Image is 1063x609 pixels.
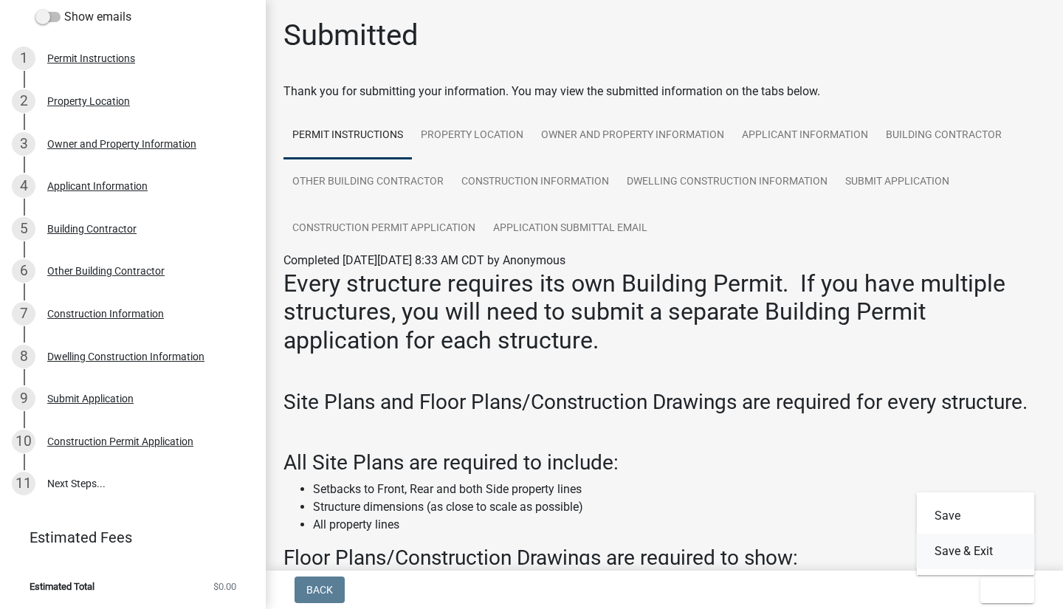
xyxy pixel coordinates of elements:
[313,498,1045,516] li: Structure dimensions (as close to scale as possible)
[283,205,484,252] a: Construction Permit Application
[283,450,1045,475] h3: All Site Plans are required to include:
[12,302,35,326] div: 7
[12,89,35,113] div: 2
[47,351,204,362] div: Dwelling Construction Information
[484,205,656,252] a: Application Submittal Email
[313,481,1045,498] li: Setbacks to Front, Rear and both Side property lines
[12,174,35,198] div: 4
[283,18,419,53] h1: Submitted
[12,472,35,495] div: 11
[47,393,134,404] div: Submit Application
[12,430,35,453] div: 10
[283,390,1045,415] h3: Site Plans and Floor Plans/Construction Drawings are required for every structure.
[412,112,532,159] a: Property Location
[12,47,35,70] div: 1
[47,53,135,63] div: Permit Instructions
[295,577,345,603] button: Back
[283,253,565,267] span: Completed [DATE][DATE] 8:33 AM CDT by Anonymous
[992,584,1014,596] span: Exit
[283,159,453,206] a: Other Building Contractor
[47,96,130,106] div: Property Location
[877,112,1011,159] a: Building Contractor
[47,224,137,234] div: Building Contractor
[733,112,877,159] a: Applicant Information
[12,387,35,410] div: 9
[213,582,236,591] span: $0.00
[35,8,131,26] label: Show emails
[12,259,35,283] div: 6
[306,584,333,596] span: Back
[12,523,242,552] a: Estimated Fees
[917,498,1035,534] button: Save
[47,436,193,447] div: Construction Permit Application
[453,159,618,206] a: Construction Information
[283,83,1045,100] div: Thank you for submitting your information. You may view the submitted information on the tabs below.
[30,582,94,591] span: Estimated Total
[917,492,1035,575] div: Exit
[12,345,35,368] div: 8
[47,266,165,276] div: Other Building Contractor
[12,132,35,156] div: 3
[313,516,1045,534] li: All property lines
[47,181,148,191] div: Applicant Information
[917,534,1035,569] button: Save & Exit
[12,217,35,241] div: 5
[836,159,958,206] a: Submit Application
[532,112,733,159] a: Owner and Property Information
[47,139,196,149] div: Owner and Property Information
[618,159,836,206] a: Dwelling Construction Information
[283,269,1045,354] h2: Every structure requires its own Building Permit. If you have multiple structures, you will need ...
[283,546,1045,571] h3: Floor Plans/Construction Drawings are required to show:
[283,112,412,159] a: Permit Instructions
[980,577,1034,603] button: Exit
[47,309,164,319] div: Construction Information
